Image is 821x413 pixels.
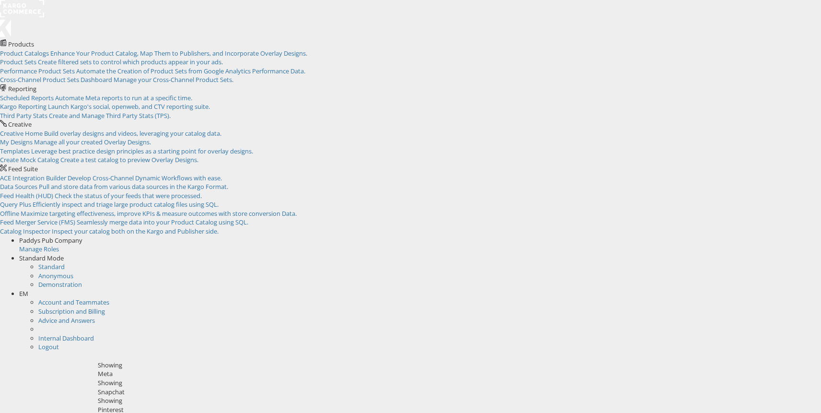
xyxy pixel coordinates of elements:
div: Snapchat [98,388,814,397]
div: Showing [98,396,814,405]
span: Standard Mode [19,254,64,262]
span: Launch Kargo's social, openweb, and CTV reporting suite. [48,102,210,111]
span: Create filtered sets to control which products appear in your ads. [38,58,223,66]
span: Create and Manage Third Party Stats (TPS). [49,111,171,120]
span: Check the status of your feeds that were processed. [55,191,202,200]
span: Manage all your created Overlay Designs. [34,138,151,146]
a: Manage Roles [19,245,59,253]
span: Automate Meta reports to run at a specific time. [55,94,192,102]
span: EM [19,289,28,298]
span: Seamlessly merge data into your Product Catalog using SQL. [77,218,248,226]
span: Paddys Pub Company [19,236,82,245]
a: Internal Dashboard [38,334,94,342]
a: Anonymous [38,271,73,280]
span: Enhance Your Product Catalog, Map Them to Publishers, and Incorporate Overlay Designs. [50,49,307,58]
span: Feed Suite [8,165,38,173]
span: Manage your Cross-Channel Product Sets. [114,75,233,84]
a: Logout [38,342,59,351]
span: Creative [8,120,32,129]
a: Advice and Answers [38,316,95,325]
a: Standard [38,262,65,271]
span: Products [8,40,34,48]
span: Leverage best practice design principles as a starting point for overlay designs. [31,147,253,155]
span: Pull and store data from various data sources in the Kargo Format. [39,182,228,191]
a: Demonstration [38,280,82,289]
span: Build overlay designs and videos, leveraging your catalog data. [44,129,221,138]
div: Meta [98,369,814,378]
span: Create a test catalog to preview Overlay Designs. [60,155,198,164]
span: Automate the Creation of Product Sets from Google Analytics Performance Data. [76,67,305,75]
span: Efficiently inspect and triage large product catalog files using SQL. [33,200,219,209]
div: Showing [98,378,814,388]
span: Maximize targeting effectiveness, improve KPIs & measure outcomes with store conversion Data. [21,209,297,218]
a: Account and Teammates [38,298,109,307]
div: Showing [98,361,814,370]
span: Develop Cross-Channel Dynamic Workflows with ease. [68,174,222,182]
span: Reporting [8,84,36,93]
a: Subscription and Billing [38,307,105,316]
span: Inspect your catalog both on the Kargo and Publisher side. [52,227,219,236]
